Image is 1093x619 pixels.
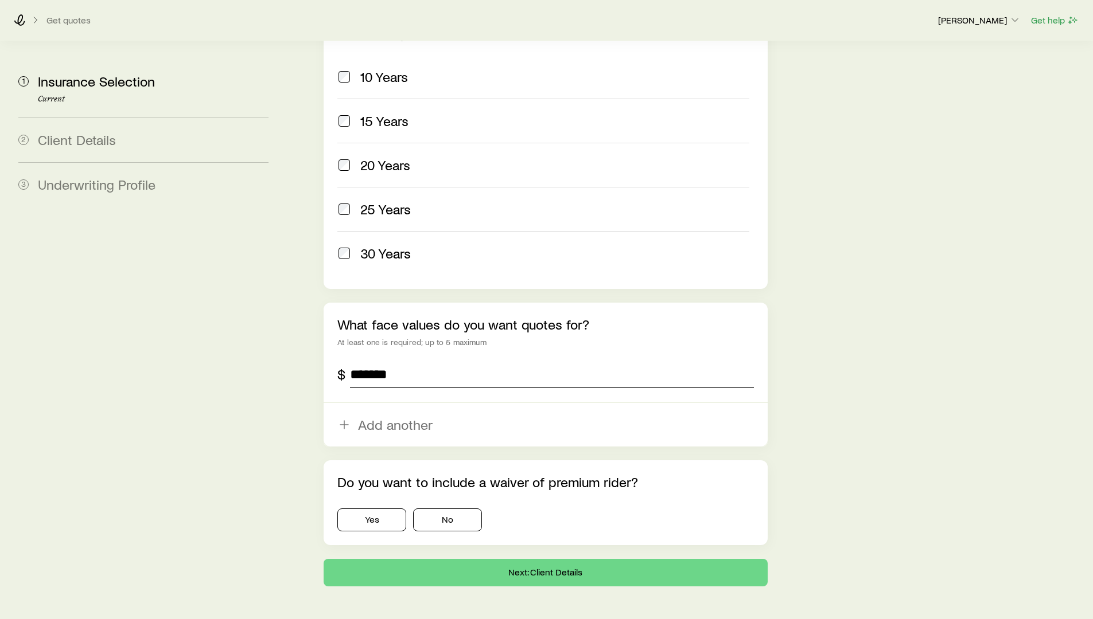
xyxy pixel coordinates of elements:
[18,76,29,87] span: 1
[938,14,1021,26] p: [PERSON_NAME]
[339,115,350,127] input: 15 Years
[360,201,411,217] span: 25 Years
[337,316,589,332] label: What face values do you want quotes for?
[360,113,409,129] span: 15 Years
[324,403,767,446] button: Add another
[18,135,29,145] span: 2
[38,131,116,148] span: Client Details
[360,157,410,173] span: 20 Years
[360,69,408,85] span: 10 Years
[38,73,155,89] span: Insurance Selection
[360,245,411,261] span: 30 Years
[337,338,753,347] div: At least one is required; up to 5 maximum
[337,508,406,531] button: Yes
[337,366,345,382] div: $
[339,203,350,215] input: 25 Years
[324,559,767,586] button: Next: Client Details
[38,95,269,104] p: Current
[38,176,155,193] span: Underwriting Profile
[339,71,350,83] input: 10 Years
[938,14,1021,28] button: [PERSON_NAME]
[339,159,350,171] input: 20 Years
[46,15,91,26] button: Get quotes
[413,508,482,531] button: No
[1030,14,1079,27] button: Get help
[339,248,350,259] input: 30 Years
[337,474,753,490] p: Do you want to include a waiver of premium rider?
[18,179,29,190] span: 3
